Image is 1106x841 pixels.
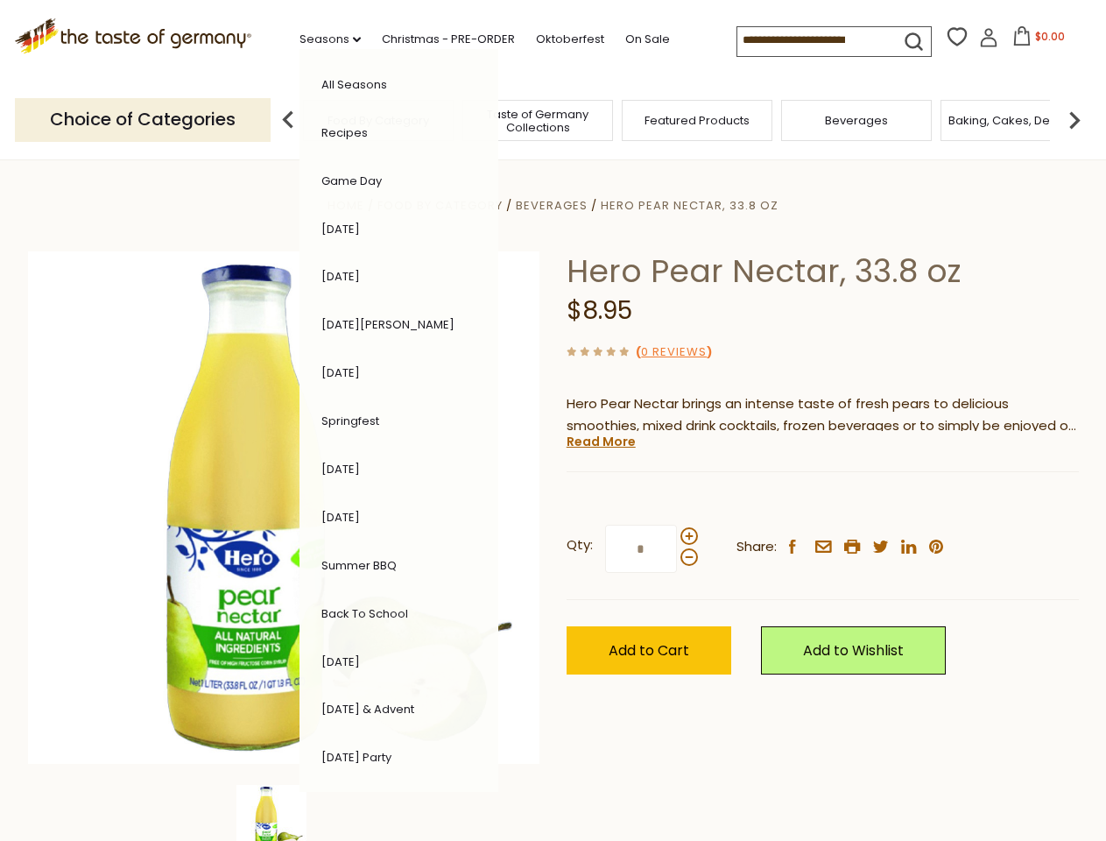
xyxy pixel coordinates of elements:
a: Baking, Cakes, Desserts [948,114,1084,127]
button: Add to Cart [567,626,731,675]
a: Add to Wishlist [761,626,946,675]
a: Beverages [516,197,588,214]
a: [DATE] [321,509,360,526]
a: Read More [567,433,636,450]
p: Choice of Categories [15,98,271,141]
a: [DATE] & Advent [321,701,414,717]
a: [DATE] [321,654,360,670]
a: Springfest [321,413,379,429]
a: [DATE] [321,268,360,285]
img: Hero Pear Nectar, 33.8 oz [28,251,540,764]
span: Share: [736,536,777,558]
img: next arrow [1057,102,1092,138]
a: [DATE] [321,461,360,477]
a: All Seasons [321,76,387,93]
a: [DATE] [321,221,360,237]
p: Hero Pear Nectar brings an intense taste of fresh pears to delicious smoothies, mixed drink cockt... [567,393,1079,437]
a: Hero Pear Nectar, 33.8 oz [601,197,778,214]
a: [DATE][PERSON_NAME] [321,316,454,333]
a: Back to School [321,605,408,622]
a: On Sale [625,30,670,49]
a: Recipes [321,124,368,141]
a: Christmas - PRE-ORDER [382,30,515,49]
a: Summer BBQ [321,557,397,574]
a: [DATE] Party [321,749,391,766]
span: ( ) [636,343,712,360]
a: Taste of Germany Collections [468,108,608,134]
a: Game Day [321,173,382,189]
span: Add to Cart [609,640,689,661]
input: Qty: [605,525,677,573]
button: $0.00 [1002,26,1076,53]
span: $0.00 [1035,29,1065,44]
strong: Qty: [567,534,593,556]
a: Featured Products [645,114,750,127]
a: 0 Reviews [641,343,707,362]
h1: Hero Pear Nectar, 33.8 oz [567,251,1079,291]
img: previous arrow [271,102,306,138]
a: Beverages [825,114,888,127]
a: [DATE] [321,364,360,381]
a: Oktoberfest [536,30,604,49]
span: $8.95 [567,293,632,328]
a: Seasons [299,30,361,49]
